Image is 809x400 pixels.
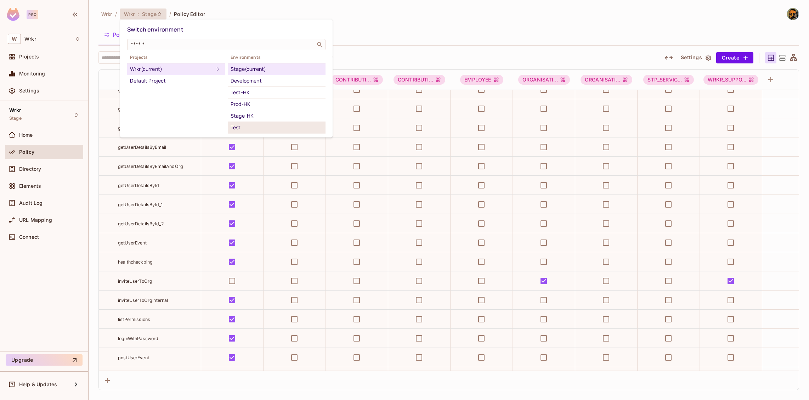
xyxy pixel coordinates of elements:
[231,100,323,108] div: Prod-HK
[228,55,326,60] span: Environments
[231,88,323,97] div: Test-HK
[231,77,323,85] div: Development
[231,112,323,120] div: Stage-HK
[127,26,183,33] span: Switch environment
[130,65,214,73] div: Wrkr (current)
[130,77,222,85] div: Default Project
[127,55,225,60] span: Projects
[231,65,323,73] div: Stage (current)
[231,123,323,132] div: Test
